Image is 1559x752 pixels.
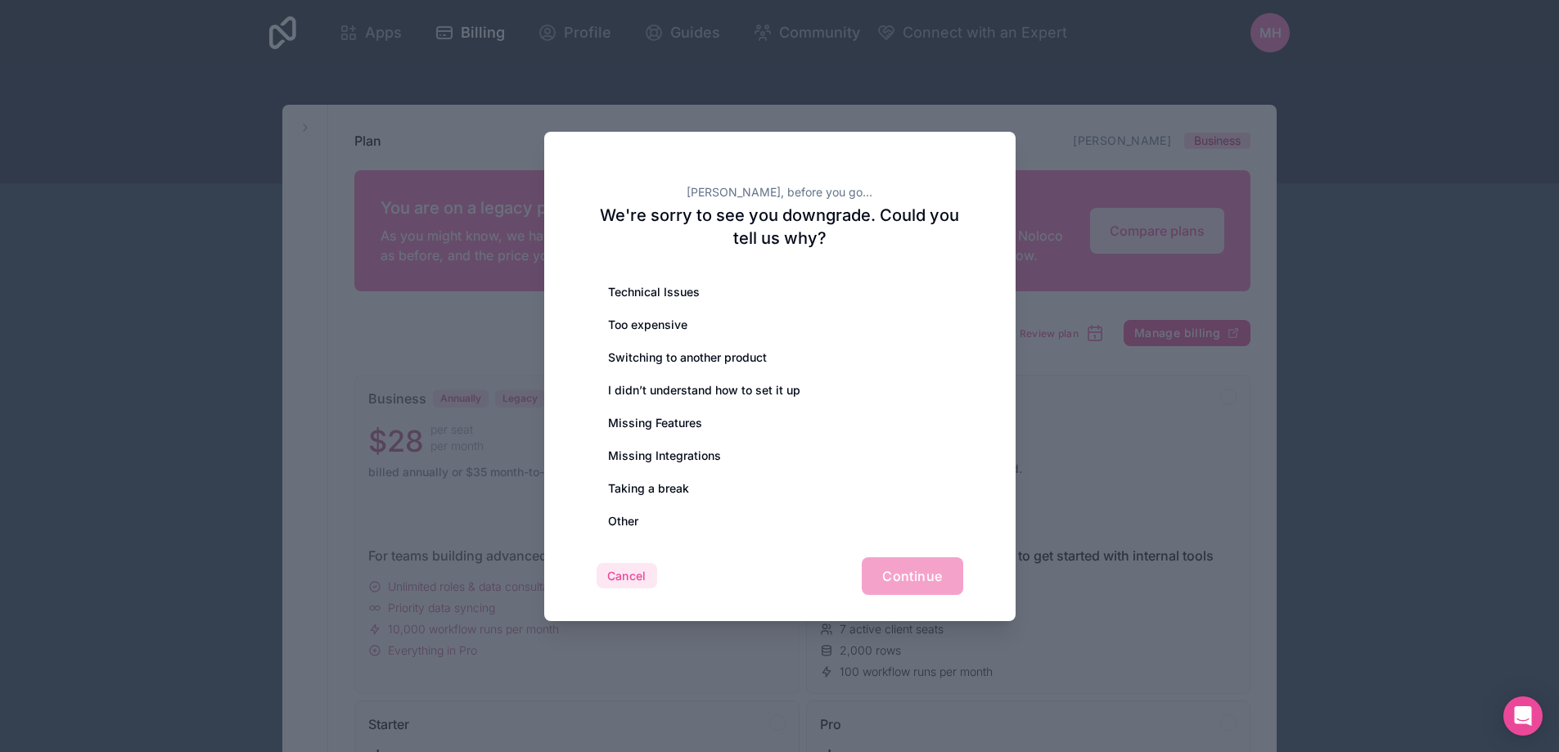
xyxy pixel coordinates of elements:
div: I didn’t understand how to set it up [597,374,963,407]
div: Too expensive [597,308,963,341]
div: Missing Features [597,407,963,439]
div: Switching to another product [597,341,963,374]
h2: [PERSON_NAME], before you go... [597,184,963,200]
div: Taking a break [597,472,963,505]
div: Open Intercom Messenger [1503,696,1543,736]
div: Technical Issues [597,276,963,308]
button: Cancel [597,563,657,589]
div: Missing Integrations [597,439,963,472]
div: Other [597,505,963,538]
h2: We're sorry to see you downgrade. Could you tell us why? [597,204,963,250]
